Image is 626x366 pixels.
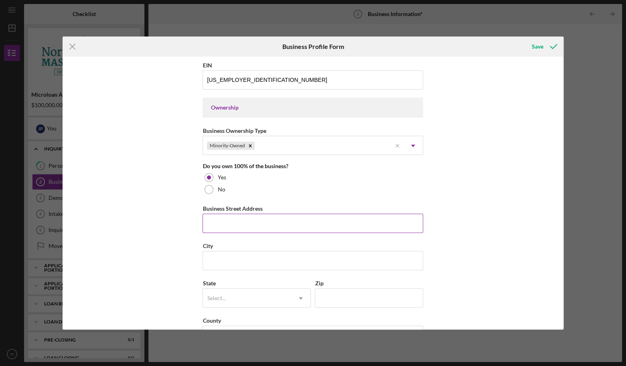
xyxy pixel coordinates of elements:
[217,186,225,193] label: No
[211,104,415,111] div: Ownership
[532,39,543,55] div: Save
[217,174,226,181] label: Yes
[207,295,225,301] div: Select...
[282,43,344,50] h6: Business Profile Form
[524,39,563,55] button: Save
[207,142,246,150] div: Minority-Owned
[203,205,262,212] label: Business Street Address
[203,62,212,69] label: EIN
[203,242,213,249] label: City
[246,142,255,150] div: Remove Minority-Owned
[315,280,323,287] label: Zip
[203,163,423,169] div: Do you own 100% of the business?
[203,317,221,324] label: County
